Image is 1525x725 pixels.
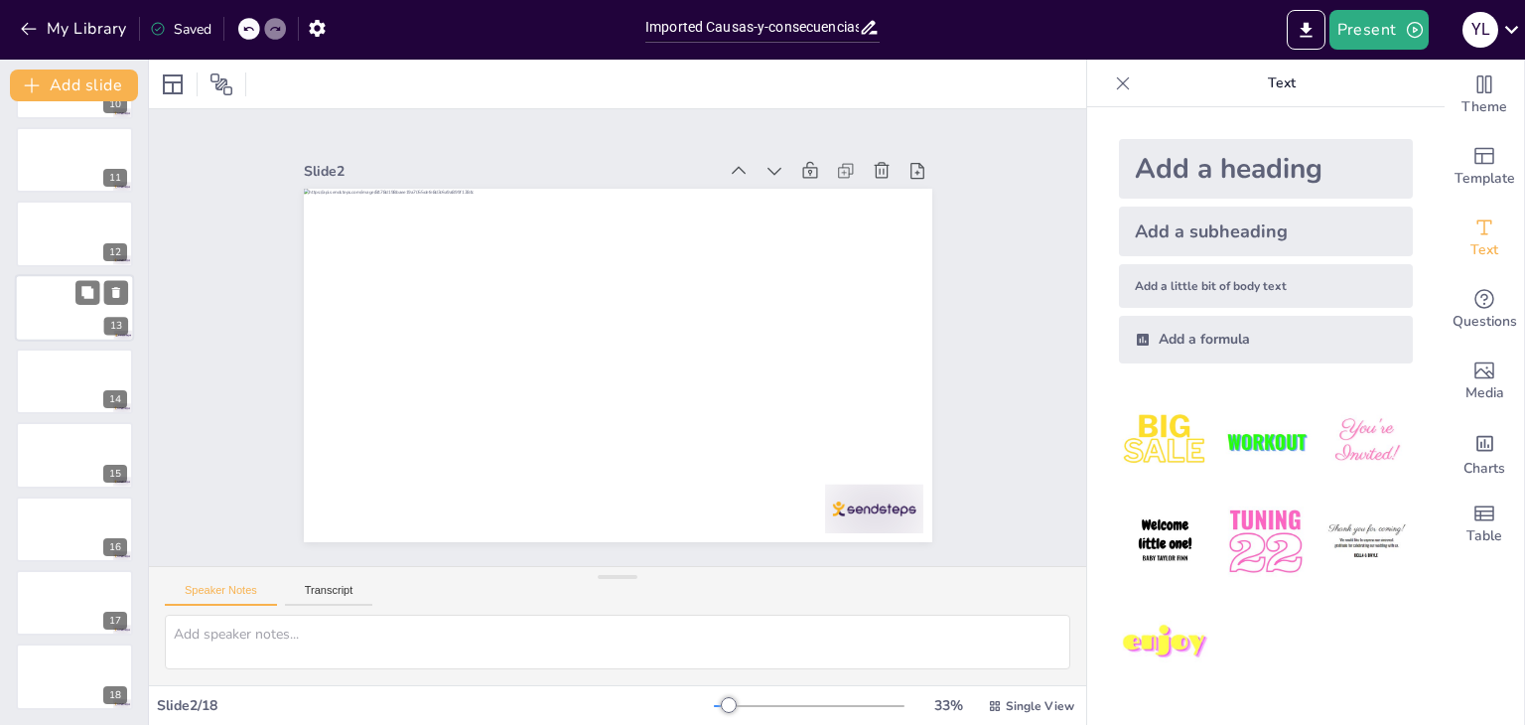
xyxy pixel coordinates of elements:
[10,70,138,101] button: Add slide
[1287,10,1325,50] button: Export to PowerPoint
[1462,10,1498,50] button: y l
[157,69,189,100] div: Layout
[1465,382,1504,404] span: Media
[16,422,133,488] div: 15
[1445,489,1524,560] div: Add a table
[104,317,128,335] div: 13
[103,390,127,408] div: 14
[16,570,133,636] div: 17
[924,696,972,715] div: 33 %
[1463,458,1505,480] span: Charts
[1139,60,1425,107] p: Text
[1445,346,1524,417] div: Add images, graphics, shapes or video
[103,465,127,483] div: 15
[645,13,859,42] input: Insert title
[1119,496,1211,588] img: 4.jpeg
[16,644,133,709] div: 18
[16,201,133,266] div: 12
[103,686,127,704] div: 18
[1445,274,1524,346] div: Get real-time input from your audience
[15,13,135,45] button: My Library
[165,584,277,606] button: Speaker Notes
[1119,597,1211,689] img: 7.jpeg
[103,538,127,556] div: 16
[1119,395,1211,488] img: 1.jpeg
[16,497,133,562] div: 16
[285,584,373,606] button: Transcript
[1219,496,1312,588] img: 5.jpeg
[1119,139,1413,199] div: Add a heading
[1445,60,1524,131] div: Change the overall theme
[1466,525,1502,547] span: Table
[1006,698,1074,714] span: Single View
[15,274,134,342] div: 13
[103,95,127,113] div: 10
[1455,168,1515,190] span: Template
[209,72,233,96] span: Position
[1461,96,1507,118] span: Theme
[75,280,99,304] button: Duplicate Slide
[1445,131,1524,203] div: Add ready made slides
[103,243,127,261] div: 12
[1320,496,1413,588] img: 6.jpeg
[1445,417,1524,489] div: Add charts and graphs
[16,349,133,414] div: 14
[1470,239,1498,261] span: Text
[1119,316,1413,363] div: Add a formula
[104,280,128,304] button: Delete Slide
[16,127,133,193] div: 11
[1320,395,1413,488] img: 3.jpeg
[1119,264,1413,308] div: Add a little bit of body text
[103,612,127,630] div: 17
[157,696,714,715] div: Slide 2 / 18
[1453,311,1517,333] span: Questions
[1329,10,1429,50] button: Present
[103,169,127,187] div: 11
[150,20,211,39] div: Saved
[1219,395,1312,488] img: 2.jpeg
[1445,203,1524,274] div: Add text boxes
[1119,207,1413,256] div: Add a subheading
[1462,12,1498,48] div: y l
